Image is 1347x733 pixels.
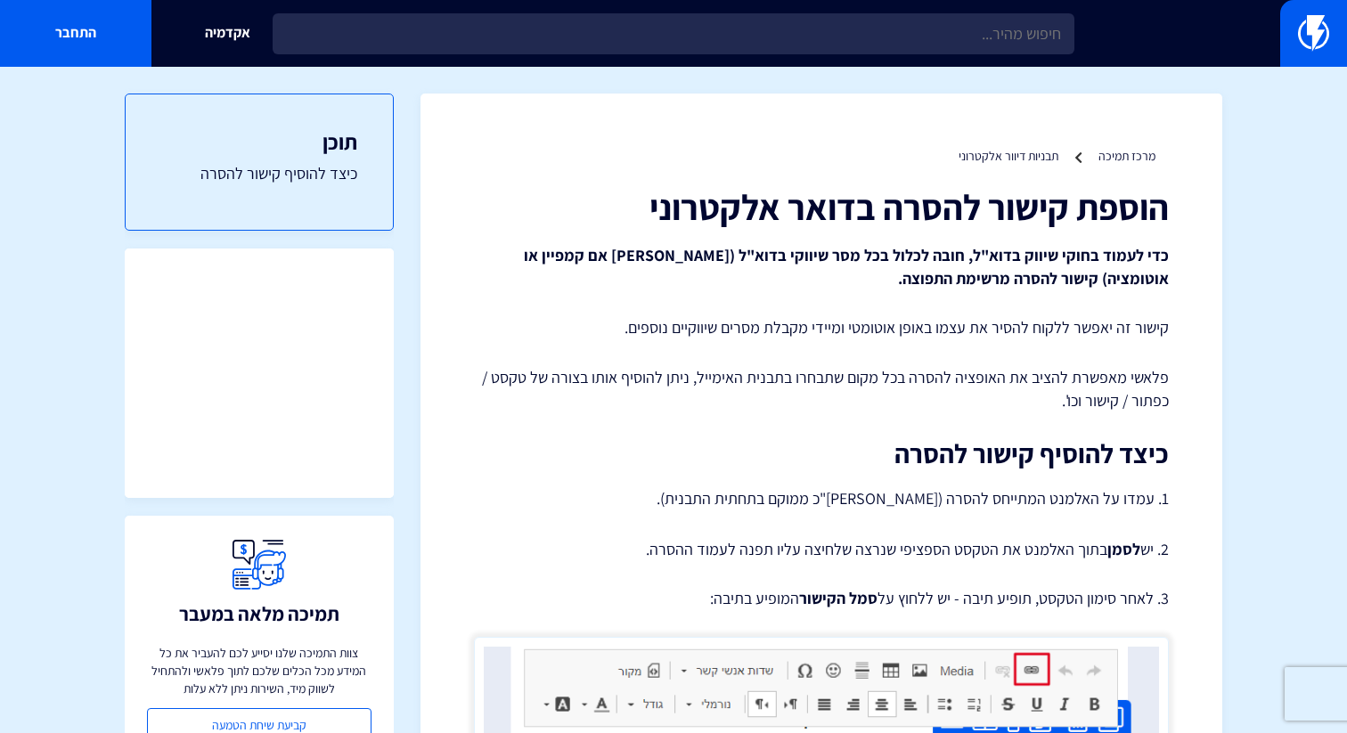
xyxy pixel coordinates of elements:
[474,439,1169,468] h2: כיצד להוסיף קישור להסרה
[474,538,1169,561] p: 2. יש בתוך האלמנט את הטקסט הספציפי שנרצה שלחיצה עליו תפנה לעמוד ההסרה.
[273,13,1074,54] input: חיפוש מהיר...
[1098,148,1155,164] a: מרכז תמיכה
[147,644,371,697] p: צוות התמיכה שלנו יסייע לכם להעביר את כל המידע מכל הכלים שלכם לתוך פלאשי ולהתחיל לשווק מיד, השירות...
[161,130,357,153] h3: תוכן
[474,587,1169,610] p: 3. לאחר סימון הטקסט, תופיע תיבה - יש ללחוץ על המופיע בתיבה:
[474,366,1169,411] p: פלאשי מאפשרת להציב את האופציה להסרה בכל מקום שתבחרו בתבנית האימייל, ניתן להוסיף אותו בצורה של טקס...
[474,316,1169,339] p: קישור זה יאפשר ללקוח להסיר את עצמו באופן אוטומטי ומיידי מקבלת מסרים שיווקיים נוספים.
[959,148,1058,164] a: תבניות דיוור אלקטרוני
[179,603,339,624] h3: תמיכה מלאה במעבר
[799,588,878,608] strong: סמל הקישור
[161,162,357,185] a: כיצד להוסיף קישור להסרה
[524,245,1169,289] strong: כדי לעמוד בחוקי שיווק בדוא"ל, חובה לכלול בכל מסר שיווקי בדוא"ל ([PERSON_NAME] אם קמפיין או אוטומצ...
[474,187,1169,226] h1: הוספת קישור להסרה בדואר אלקטרוני
[474,486,1169,511] p: 1. עמדו על האלמנט המתייחס להסרה ([PERSON_NAME]"כ ממוקם בתחתית התבנית).
[1107,539,1140,559] strong: לסמן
